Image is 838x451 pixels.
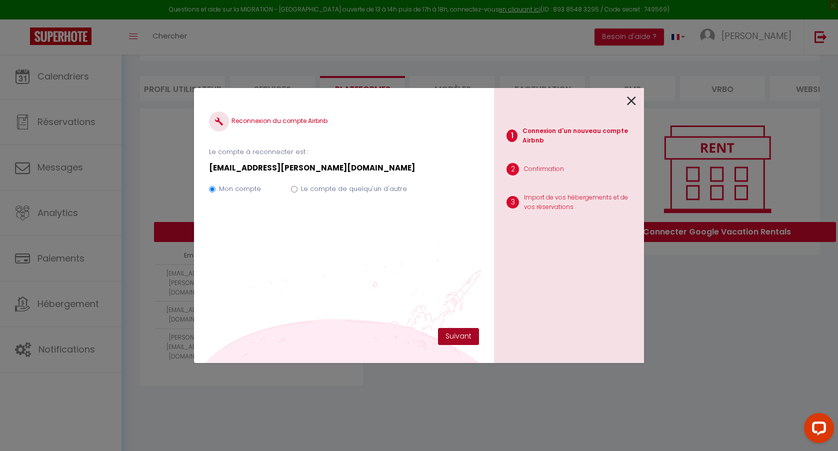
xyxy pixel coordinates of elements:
h4: Reconnexion du compte Airbnb [209,111,479,131]
label: Mon compte [219,184,261,194]
p: Confirmation [524,164,564,174]
p: Connexion d'un nouveau compte Airbnb [522,126,636,145]
p: Le compte à reconnecter est : [209,147,479,157]
span: 3 [506,196,519,208]
span: 2 [506,163,519,175]
label: Le compte de quelqu'un d'autre [301,184,407,194]
iframe: LiveChat chat widget [796,409,838,451]
p: [EMAIL_ADDRESS][PERSON_NAME][DOMAIN_NAME] [209,162,479,174]
p: Import de vos hébergements et de vos réservations [524,193,636,212]
span: 1 [506,129,517,142]
button: Suivant [438,328,479,345]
